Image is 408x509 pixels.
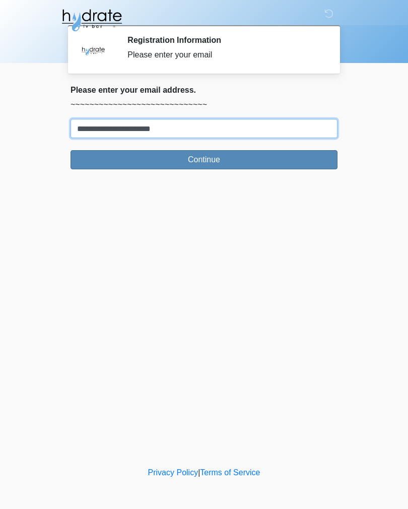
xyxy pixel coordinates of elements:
button: Continue [71,150,337,169]
a: | [198,468,200,477]
a: Privacy Policy [148,468,198,477]
a: Terms of Service [200,468,260,477]
div: Please enter your email [127,49,322,61]
img: Hydrate IV Bar - Fort Collins Logo [60,8,123,33]
img: Agent Avatar [78,35,108,66]
p: ~~~~~~~~~~~~~~~~~~~~~~~~~~~~~ [71,99,337,111]
h2: Please enter your email address. [71,85,337,95]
